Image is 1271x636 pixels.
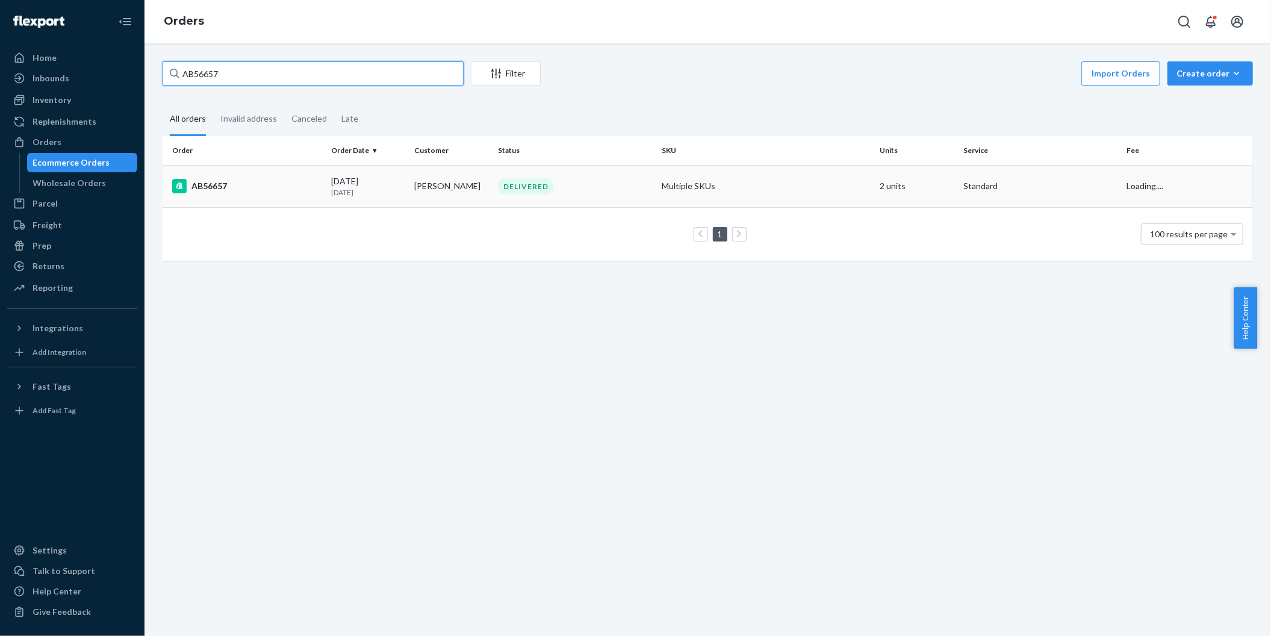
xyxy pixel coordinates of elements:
[1167,61,1253,86] button: Create order
[33,585,81,597] div: Help Center
[7,194,137,213] a: Parcel
[33,405,76,416] div: Add Fast Tag
[875,136,959,165] th: Units
[471,61,541,86] button: Filter
[33,177,107,189] div: Wholesale Orders
[1199,10,1223,34] button: Open notifications
[7,401,137,420] a: Add Fast Tag
[471,67,540,79] div: Filter
[493,136,657,165] th: Status
[33,52,57,64] div: Home
[875,165,959,207] td: 2 units
[1234,287,1257,349] button: Help Center
[7,319,137,338] button: Integrations
[13,16,64,28] img: Flexport logo
[7,541,137,560] a: Settings
[33,72,69,84] div: Inbounds
[963,180,1117,192] p: Standard
[657,165,875,207] td: Multiple SKUs
[291,103,327,134] div: Canceled
[154,4,214,39] ol: breadcrumbs
[33,565,95,577] div: Talk to Support
[7,90,137,110] a: Inventory
[1151,229,1228,239] span: 100 results per page
[33,606,91,618] div: Give Feedback
[7,132,137,152] a: Orders
[33,544,67,556] div: Settings
[410,165,494,207] td: [PERSON_NAME]
[1122,165,1253,207] td: Loading....
[27,153,138,172] a: Ecommerce Orders
[7,377,137,396] button: Fast Tags
[172,179,322,193] div: AB56657
[498,178,554,195] div: DELIVERED
[415,145,489,155] div: Customer
[33,282,73,294] div: Reporting
[33,219,62,231] div: Freight
[33,116,96,128] div: Replenishments
[7,343,137,362] a: Add Integration
[7,48,137,67] a: Home
[33,94,71,106] div: Inventory
[164,14,204,28] a: Orders
[959,136,1122,165] th: Service
[33,198,58,210] div: Parcel
[7,216,137,235] a: Freight
[1176,67,1244,79] div: Create order
[163,61,464,86] input: Search orders
[33,347,86,357] div: Add Integration
[7,561,137,581] a: Talk to Support
[7,602,137,622] button: Give Feedback
[220,103,277,134] div: Invalid address
[33,322,83,334] div: Integrations
[326,136,410,165] th: Order Date
[170,103,206,136] div: All orders
[657,136,875,165] th: SKU
[341,103,358,134] div: Late
[331,187,405,198] p: [DATE]
[1081,61,1160,86] button: Import Orders
[33,381,71,393] div: Fast Tags
[7,582,137,601] a: Help Center
[33,157,110,169] div: Ecommerce Orders
[163,136,326,165] th: Order
[1225,10,1249,34] button: Open account menu
[1172,10,1196,34] button: Open Search Box
[7,257,137,276] a: Returns
[33,260,64,272] div: Returns
[1122,136,1253,165] th: Fee
[7,278,137,298] a: Reporting
[33,136,61,148] div: Orders
[7,69,137,88] a: Inbounds
[113,10,137,34] button: Close Navigation
[7,236,137,255] a: Prep
[331,175,405,198] div: [DATE]
[715,229,725,239] a: Page 1 is your current page
[27,173,138,193] a: Wholesale Orders
[33,240,51,252] div: Prep
[7,112,137,131] a: Replenishments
